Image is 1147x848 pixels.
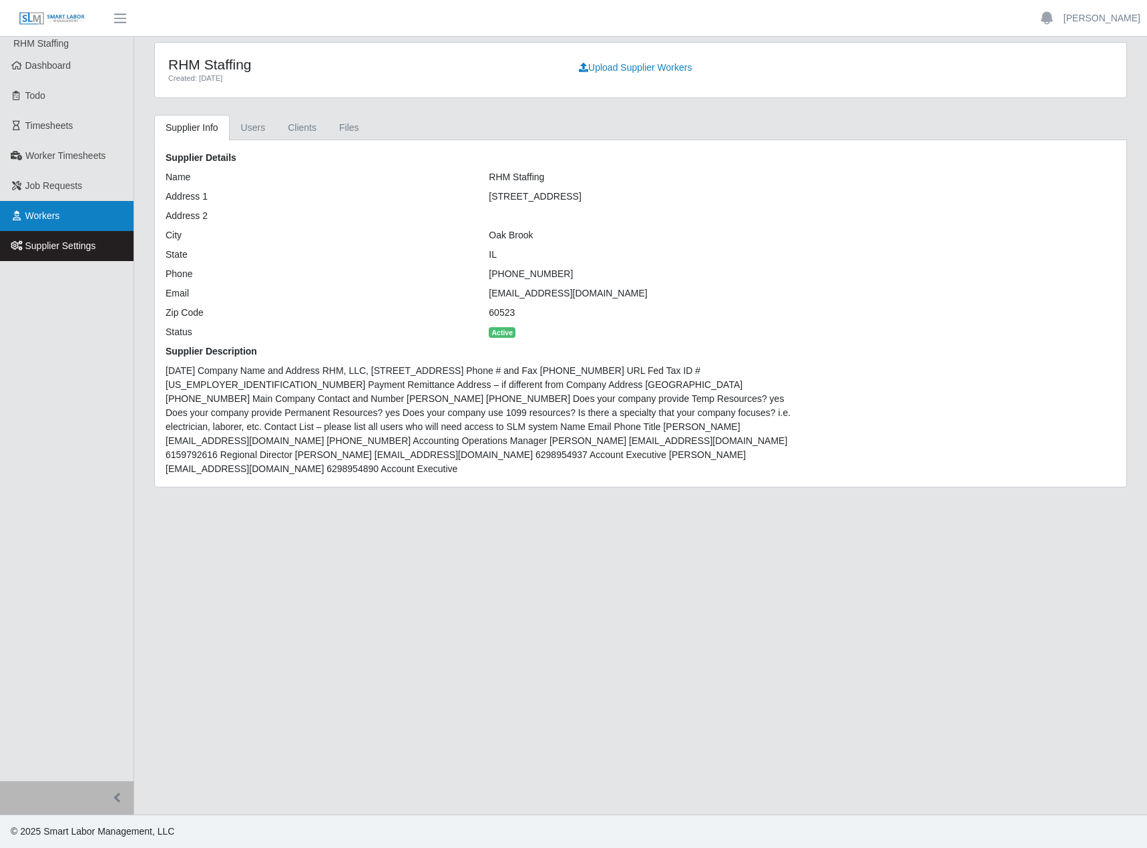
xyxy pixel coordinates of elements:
span: Todo [25,90,45,101]
a: Supplier Info [154,115,230,141]
img: SLM Logo [19,11,85,26]
span: Worker Timesheets [25,150,105,161]
div: Phone [156,267,479,281]
div: Created: [DATE] [168,73,550,84]
h4: RHM Staffing [168,56,550,73]
div: Email [156,286,479,300]
div: [DATE] Company Name and Address RHM, LLC, [STREET_ADDRESS] Phone # and Fax [PHONE_NUMBER] URL Fed... [156,364,802,476]
a: Clients [276,115,328,141]
span: Workers [25,210,60,221]
span: Timesheets [25,120,73,131]
span: Job Requests [25,180,83,191]
div: [STREET_ADDRESS] [479,190,802,204]
div: Oak Brook [479,228,802,242]
span: Active [489,327,515,338]
div: IL [479,248,802,262]
div: Status [156,325,479,339]
div: Address 2 [156,209,479,223]
b: Supplier Details [166,152,236,163]
a: [PERSON_NAME] [1064,11,1140,25]
span: © 2025 Smart Labor Management, LLC [11,826,174,837]
div: 60523 [479,306,802,320]
b: Supplier Description [166,346,257,357]
a: Files [328,115,371,141]
a: Upload Supplier Workers [570,56,700,79]
span: Supplier Settings [25,240,96,251]
div: Name [156,170,479,184]
div: [EMAIL_ADDRESS][DOMAIN_NAME] [479,286,802,300]
div: [PHONE_NUMBER] [479,267,802,281]
div: State [156,248,479,262]
span: RHM Staffing [13,38,69,49]
div: Zip Code [156,306,479,320]
span: Dashboard [25,60,71,71]
div: RHM Staffing [479,170,802,184]
div: City [156,228,479,242]
a: Users [230,115,277,141]
div: Address 1 [156,190,479,204]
